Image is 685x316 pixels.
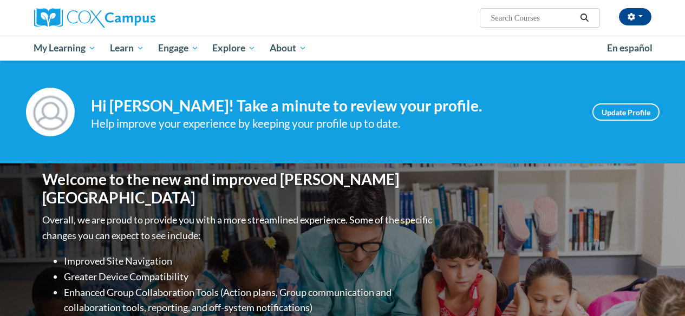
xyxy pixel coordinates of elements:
[64,269,435,285] li: Greater Device Compatibility
[205,36,263,61] a: Explore
[158,42,199,55] span: Engage
[151,36,206,61] a: Engage
[42,212,435,243] p: Overall, we are proud to provide you with a more streamlined experience. Some of the specific cha...
[91,115,576,133] div: Help improve your experience by keeping your profile up to date.
[91,97,576,115] h4: Hi [PERSON_NAME]! Take a minute to review your profile.
[34,8,229,28] a: Cox Campus
[27,36,103,61] a: My Learning
[600,37,660,60] a: En español
[42,170,435,207] h1: Welcome to the new and improved [PERSON_NAME][GEOGRAPHIC_DATA]
[490,11,576,24] input: Search Courses
[212,42,256,55] span: Explore
[26,88,75,136] img: Profile Image
[34,8,155,28] img: Cox Campus
[270,42,306,55] span: About
[576,11,592,24] button: Search
[34,42,96,55] span: My Learning
[64,285,435,316] li: Enhanced Group Collaboration Tools (Action plans, Group communication and collaboration tools, re...
[263,36,314,61] a: About
[26,36,660,61] div: Main menu
[592,103,660,121] a: Update Profile
[110,42,144,55] span: Learn
[619,8,651,25] button: Account Settings
[642,273,676,307] iframe: Botón para iniciar la ventana de mensajería
[64,253,435,269] li: Improved Site Navigation
[607,42,653,54] span: En español
[103,36,151,61] a: Learn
